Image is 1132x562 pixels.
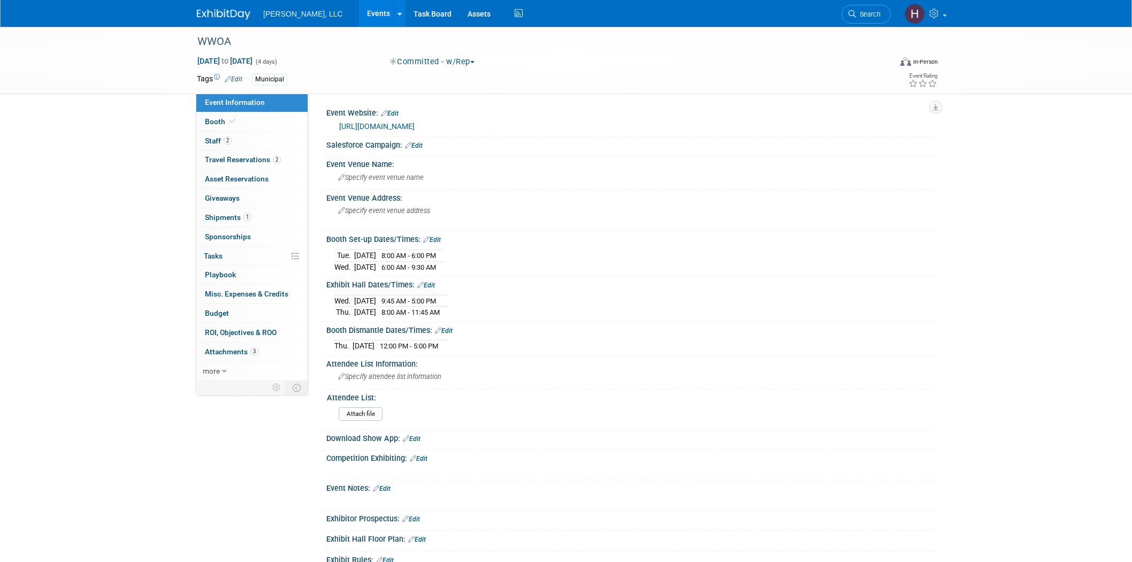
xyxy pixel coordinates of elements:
[326,356,935,369] div: Attendee List Information:
[334,295,354,307] td: Wed.
[196,265,308,284] a: Playbook
[205,232,251,241] span: Sponsorships
[196,362,308,381] a: more
[913,58,938,66] div: In-Person
[196,189,308,208] a: Giveaways
[900,57,911,66] img: Format-Inperson.png
[338,207,430,215] span: Specify event venue address
[354,261,376,272] td: [DATE]
[334,340,353,352] td: Thu.
[326,137,935,151] div: Salesforce Campaign:
[381,308,440,316] span: 8:00 AM - 11:45 AM
[373,485,391,492] a: Edit
[326,231,935,245] div: Booth Set-up Dates/Times:
[381,263,436,271] span: 6:00 AM - 9:30 AM
[334,261,354,272] td: Wed.
[196,150,308,169] a: Travel Reservations2
[196,132,308,150] a: Staff2
[196,112,308,131] a: Booth
[354,295,376,307] td: [DATE]
[905,4,925,24] img: Hannah Mulholland
[326,450,935,464] div: Competition Exhibiting:
[205,270,236,279] span: Playbook
[196,208,308,227] a: Shipments1
[828,56,938,72] div: Event Format
[327,390,930,403] div: Attendee List:
[417,282,435,289] a: Edit
[205,290,288,298] span: Misc. Expenses & Credits
[196,323,308,342] a: ROI, Objectives & ROO
[381,110,399,117] a: Edit
[403,435,420,443] a: Edit
[230,118,235,124] i: Booth reservation complete
[205,136,232,145] span: Staff
[196,93,308,112] a: Event Information
[326,322,935,336] div: Booth Dismantle Dates/Times:
[263,10,343,18] span: [PERSON_NAME], LLC
[194,32,875,51] div: WWOA
[203,367,220,375] span: more
[205,155,281,164] span: Travel Reservations
[386,56,479,67] button: Committed - w/Rep
[197,73,242,86] td: Tags
[197,56,253,66] span: [DATE] [DATE]
[204,252,223,260] span: Tasks
[326,430,935,444] div: Download Show App:
[402,515,420,523] a: Edit
[338,173,424,181] span: Specify event venue name
[196,227,308,246] a: Sponsorships
[856,10,881,18] span: Search
[252,74,287,85] div: Municipal
[220,57,230,65] span: to
[339,122,415,131] a: [URL][DOMAIN_NAME]
[196,304,308,323] a: Budget
[326,531,935,545] div: Exhibit Hall Floor Plan:
[326,156,935,170] div: Event Venue Name:
[381,252,436,260] span: 8:00 AM - 6:00 PM
[408,536,426,543] a: Edit
[286,381,308,394] td: Toggle Event Tabs
[380,342,438,350] span: 12:00 PM - 5:00 PM
[243,213,251,221] span: 1
[326,105,935,119] div: Event Website:
[326,480,935,494] div: Event Notes:
[410,455,427,462] a: Edit
[255,58,277,65] span: (4 days)
[354,307,376,318] td: [DATE]
[908,73,937,79] div: Event Rating
[205,213,251,222] span: Shipments
[353,340,374,352] td: [DATE]
[205,194,240,202] span: Giveaways
[405,142,423,149] a: Edit
[842,5,891,24] a: Search
[326,190,935,203] div: Event Venue Address:
[205,347,258,356] span: Attachments
[196,285,308,303] a: Misc. Expenses & Credits
[326,277,935,291] div: Exhibit Hall Dates/Times:
[354,249,376,261] td: [DATE]
[205,309,229,317] span: Budget
[250,347,258,355] span: 3
[334,307,354,318] td: Thu.
[205,117,238,126] span: Booth
[196,247,308,265] a: Tasks
[423,236,441,244] a: Edit
[205,98,265,107] span: Event Information
[224,136,232,145] span: 2
[225,75,242,83] a: Edit
[205,174,269,183] span: Asset Reservations
[381,297,436,305] span: 9:45 AM - 5:00 PM
[273,156,281,164] span: 2
[196,170,308,188] a: Asset Reservations
[435,327,453,335] a: Edit
[197,9,250,20] img: ExhibitDay
[267,381,286,394] td: Personalize Event Tab Strip
[196,343,308,361] a: Attachments3
[326,511,935,525] div: Exhibitor Prospectus:
[338,373,441,381] span: Specify attendee list information
[205,328,277,337] span: ROI, Objectives & ROO
[334,249,354,261] td: Tue.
